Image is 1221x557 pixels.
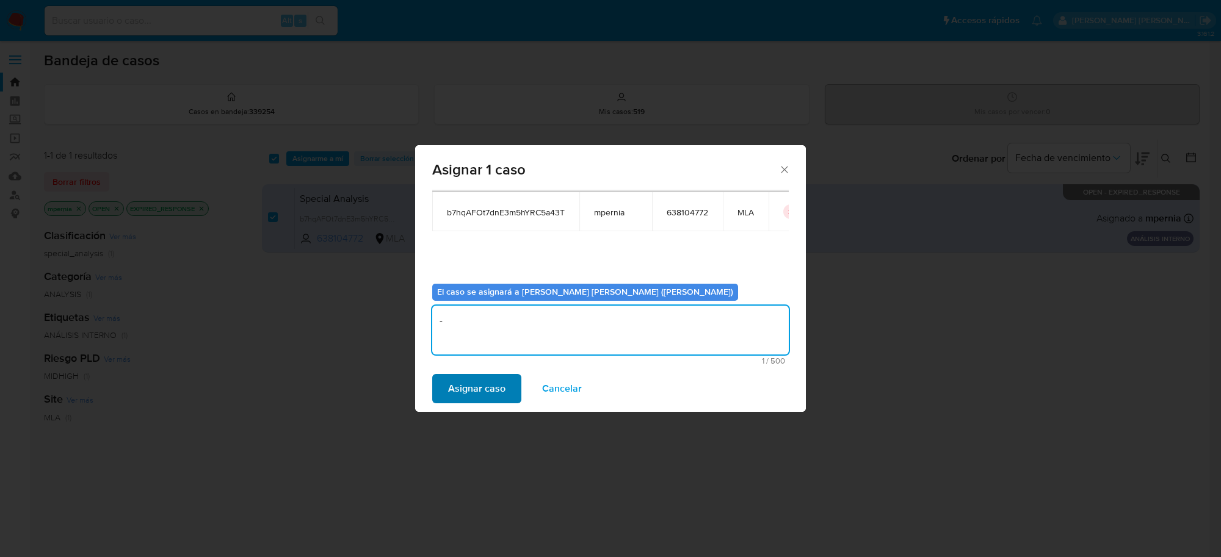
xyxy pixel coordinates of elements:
[415,145,806,412] div: assign-modal
[437,286,733,298] b: El caso se asignará a [PERSON_NAME] [PERSON_NAME] ([PERSON_NAME])
[436,357,785,365] span: Máximo 500 caracteres
[432,306,789,354] textarea: -
[667,207,708,218] span: 638104772
[737,207,754,218] span: MLA
[448,375,505,402] span: Asignar caso
[432,374,521,403] button: Asignar caso
[778,164,789,174] button: Cerrar ventana
[783,204,798,219] button: icon-button
[594,207,637,218] span: mpernia
[526,374,598,403] button: Cancelar
[542,375,582,402] span: Cancelar
[432,162,778,177] span: Asignar 1 caso
[447,207,565,218] span: b7hqAFOt7dnE3m5hYRC5a43T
